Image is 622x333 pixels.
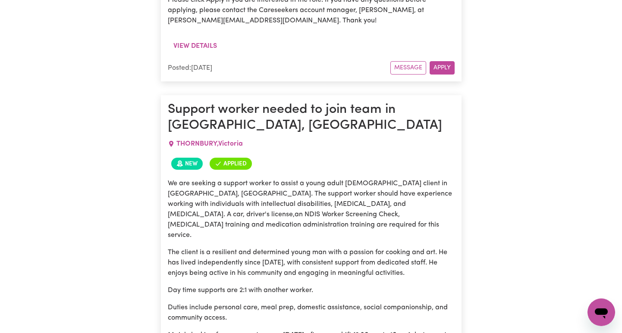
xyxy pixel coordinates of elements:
p: The client is a resilient and determined young man with a passion for cooking and art. He has liv... [168,247,455,278]
span: THORNBURY , Victoria [176,140,243,147]
span: You've applied for this job [210,158,252,170]
p: Day time supports are 2:1 with another worker. [168,285,455,296]
p: Duties include personal care, meal prep, domestic assistance, social companionship, and community... [168,302,455,323]
iframe: Button to launch messaging window [587,299,615,326]
button: Message [390,61,426,75]
p: We are seeking a support worker to assist a young adult [DEMOGRAPHIC_DATA] client in [GEOGRAPHIC_... [168,178,455,240]
h1: Support worker needed to join team in [GEOGRAPHIC_DATA], [GEOGRAPHIC_DATA] [168,102,455,134]
button: Apply for this job [430,61,455,75]
div: Posted: [DATE] [168,63,390,73]
span: Job posted within the last 30 days [171,158,203,170]
button: View details [168,38,223,54]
